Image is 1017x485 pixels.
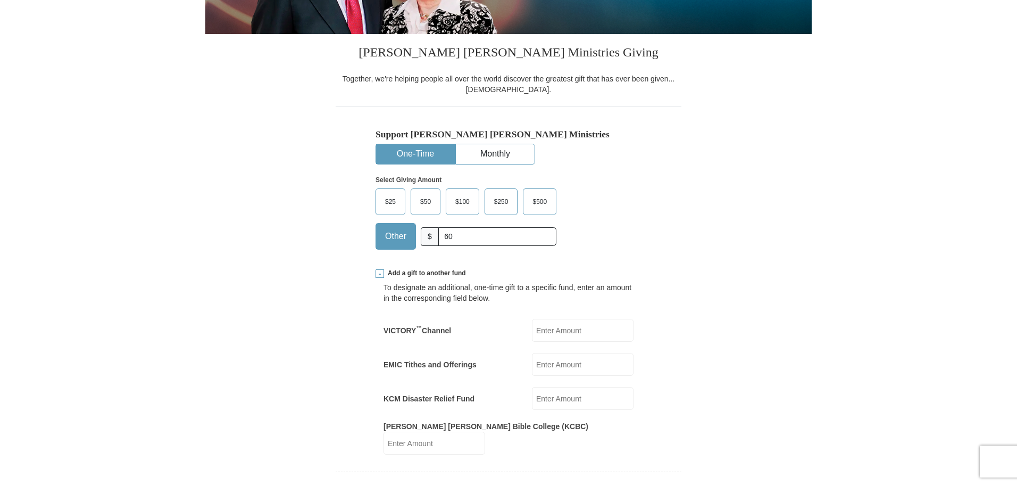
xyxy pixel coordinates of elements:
input: Other Amount [438,227,556,246]
h5: Support [PERSON_NAME] [PERSON_NAME] Ministries [376,129,641,140]
strong: Select Giving Amount [376,176,441,184]
input: Enter Amount [384,432,485,455]
span: $25 [380,194,401,210]
button: One-Time [376,144,455,164]
label: KCM Disaster Relief Fund [384,393,474,404]
div: Together, we're helping people all over the world discover the greatest gift that has ever been g... [336,73,681,95]
div: To designate an additional, one-time gift to a specific fund, enter an amount in the correspondin... [384,282,633,303]
input: Enter Amount [532,353,633,376]
span: $500 [527,194,552,210]
span: $250 [489,194,514,210]
span: $50 [415,194,436,210]
span: $ [421,227,439,246]
input: Enter Amount [532,319,633,342]
label: EMIC Tithes and Offerings [384,359,477,370]
span: $100 [450,194,475,210]
button: Monthly [456,144,535,164]
sup: ™ [416,325,422,331]
label: VICTORY Channel [384,325,451,336]
h3: [PERSON_NAME] [PERSON_NAME] Ministries Giving [336,34,681,73]
span: Other [380,228,412,244]
input: Enter Amount [532,387,633,410]
label: [PERSON_NAME] [PERSON_NAME] Bible College (KCBC) [384,421,588,432]
span: Add a gift to another fund [384,269,466,278]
